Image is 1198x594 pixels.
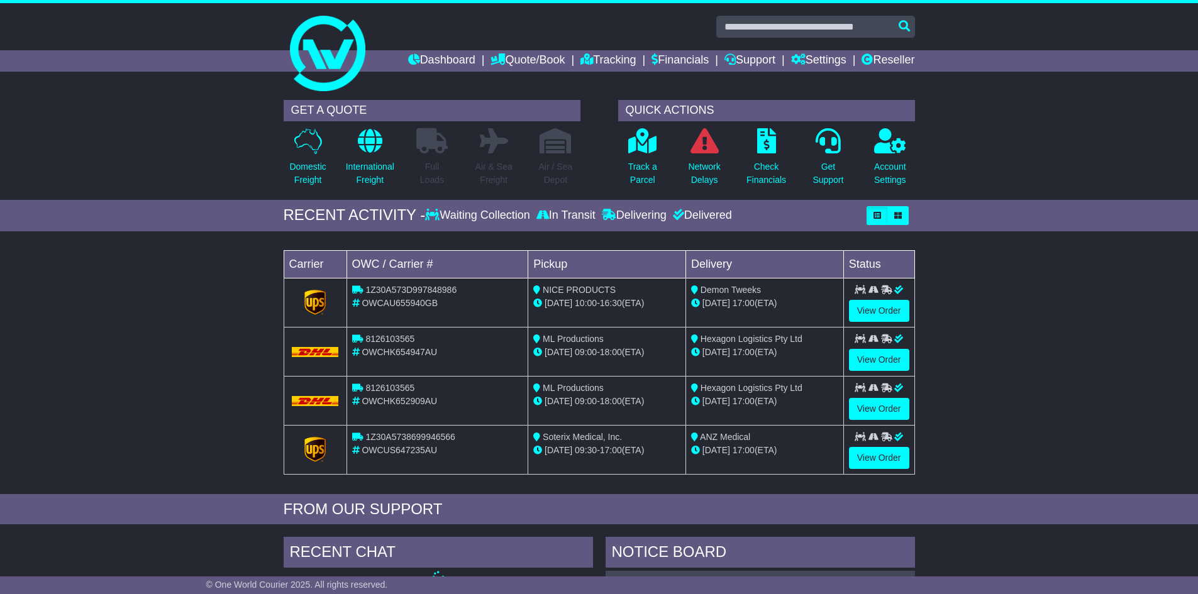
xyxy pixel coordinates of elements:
[600,298,622,308] span: 16:30
[362,445,437,455] span: OWCUS647235AU
[700,432,750,442] span: ANZ Medical
[284,537,593,571] div: RECENT CHAT
[347,250,528,278] td: OWC / Carrier #
[533,346,680,359] div: - (ETA)
[652,50,709,72] a: Financials
[580,50,636,72] a: Tracking
[724,50,775,72] a: Support
[528,250,686,278] td: Pickup
[575,396,597,406] span: 09:00
[691,297,838,310] div: (ETA)
[365,334,414,344] span: 8126103565
[849,300,909,322] a: View Order
[533,444,680,457] div: - (ETA)
[289,128,326,194] a: DomesticFreight
[733,396,755,406] span: 17:00
[691,395,838,408] div: (ETA)
[289,160,326,187] p: Domestic Freight
[702,396,730,406] span: [DATE]
[874,128,907,194] a: AccountSettings
[702,298,730,308] span: [DATE]
[599,209,670,223] div: Delivering
[362,347,437,357] span: OWCHK654947AU
[365,285,457,295] span: 1Z30A573D997848986
[362,396,437,406] span: OWCHK652909AU
[670,209,732,223] div: Delivered
[304,437,326,462] img: GetCarrierServiceLogo
[791,50,846,72] a: Settings
[543,383,604,393] span: ML Productions
[539,160,573,187] p: Air / Sea Depot
[849,398,909,420] a: View Order
[874,160,906,187] p: Account Settings
[691,346,838,359] div: (ETA)
[543,334,604,344] span: ML Productions
[545,347,572,357] span: [DATE]
[365,432,455,442] span: 1Z30A5738699946566
[575,445,597,455] span: 09:30
[408,50,475,72] a: Dashboard
[600,347,622,357] span: 18:00
[606,537,915,571] div: NOTICE BOARD
[284,500,915,519] div: FROM OUR SUPPORT
[346,160,394,187] p: International Freight
[733,298,755,308] span: 17:00
[687,128,721,194] a: NetworkDelays
[618,100,915,121] div: QUICK ACTIONS
[206,580,388,590] span: © One World Courier 2025. All rights reserved.
[284,250,347,278] td: Carrier
[533,209,599,223] div: In Transit
[849,349,909,371] a: View Order
[345,128,395,194] a: InternationalFreight
[702,347,730,357] span: [DATE]
[545,445,572,455] span: [DATE]
[628,128,658,194] a: Track aParcel
[475,160,513,187] p: Air & Sea Freight
[600,445,622,455] span: 17:00
[688,160,720,187] p: Network Delays
[362,298,438,308] span: OWCAU655940GB
[691,444,838,457] div: (ETA)
[812,128,844,194] a: GetSupport
[284,206,426,224] div: RECENT ACTIVITY -
[628,160,657,187] p: Track a Parcel
[575,298,597,308] span: 10:00
[543,432,622,442] span: Soterix Medical, Inc.
[304,290,326,315] img: GetCarrierServiceLogo
[292,396,339,406] img: DHL.png
[685,250,843,278] td: Delivery
[746,128,787,194] a: CheckFinancials
[849,447,909,469] a: View Order
[701,383,802,393] span: Hexagon Logistics Pty Ltd
[425,209,533,223] div: Waiting Collection
[416,160,448,187] p: Full Loads
[533,395,680,408] div: - (ETA)
[284,100,580,121] div: GET A QUOTE
[733,347,755,357] span: 17:00
[545,298,572,308] span: [DATE]
[701,285,761,295] span: Demon Tweeks
[862,50,914,72] a: Reseller
[575,347,597,357] span: 09:00
[600,396,622,406] span: 18:00
[491,50,565,72] a: Quote/Book
[843,250,914,278] td: Status
[701,334,802,344] span: Hexagon Logistics Pty Ltd
[545,396,572,406] span: [DATE]
[702,445,730,455] span: [DATE]
[365,383,414,393] span: 8126103565
[292,347,339,357] img: DHL.png
[813,160,843,187] p: Get Support
[533,297,680,310] div: - (ETA)
[733,445,755,455] span: 17:00
[746,160,786,187] p: Check Financials
[543,285,616,295] span: NICE PRODUCTS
